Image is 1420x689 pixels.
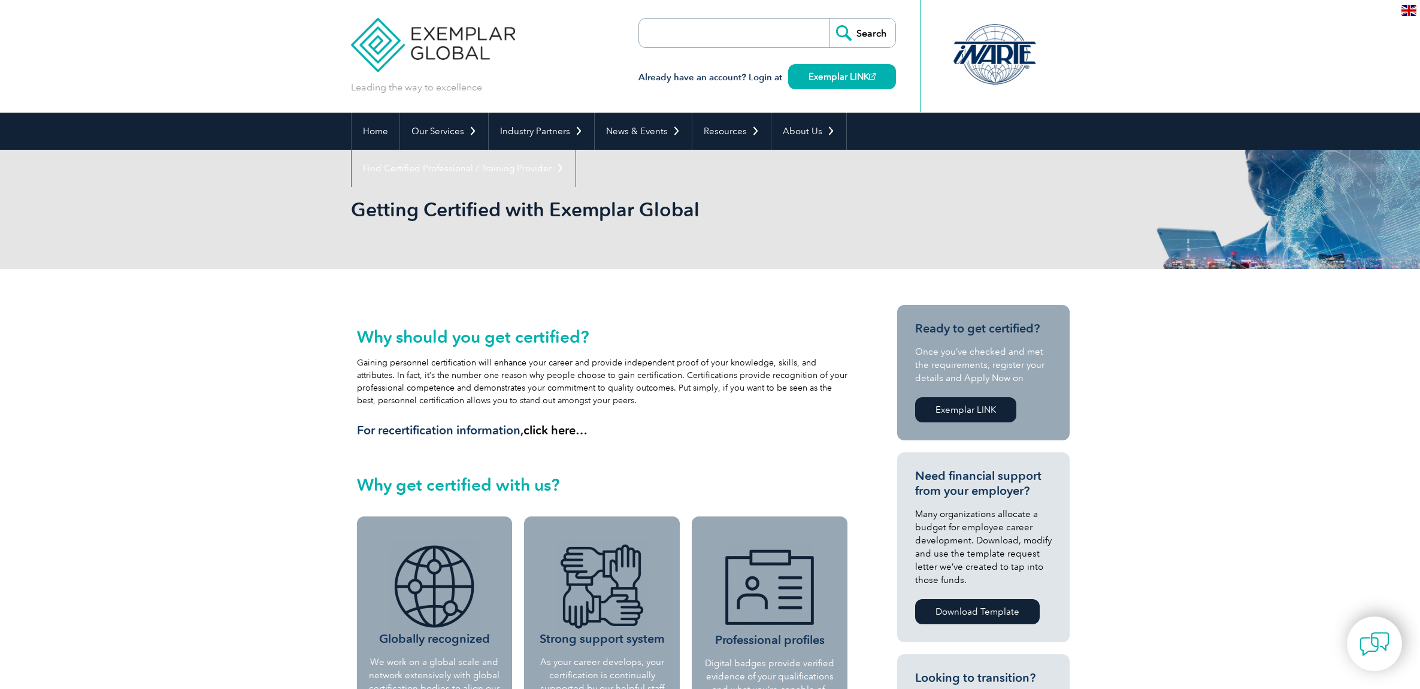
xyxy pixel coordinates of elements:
[357,327,848,438] div: Gaining personnel certification will enhance your career and provide independent proof of your kn...
[638,70,896,85] h3: Already have an account? Login at
[357,327,848,346] h2: Why should you get certified?
[1360,629,1389,659] img: contact-chat.png
[1401,5,1416,16] img: en
[915,507,1052,587] p: Many organizations allocate a budget for employee career development. Download, modify and use th...
[788,64,896,89] a: Exemplar LINK
[357,423,848,438] h3: For recertification information,
[351,81,482,94] p: Leading the way to excellence
[357,475,848,494] h2: Why get certified with us?
[915,469,1052,498] h3: Need financial support from your employer?
[771,113,846,150] a: About Us
[915,345,1052,385] p: Once you’ve checked and met the requirements, register your details and Apply Now on
[869,73,876,80] img: open_square.png
[915,397,1016,422] a: Exemplar LINK
[915,599,1040,624] a: Download Template
[829,19,895,47] input: Search
[351,198,811,221] h1: Getting Certified with Exemplar Global
[366,542,504,646] h3: Globally recognized
[595,113,692,150] a: News & Events
[352,113,399,150] a: Home
[400,113,488,150] a: Our Services
[702,543,837,648] h3: Professional profiles
[915,670,1052,685] h3: Looking to transition?
[523,423,588,437] a: click here…
[352,150,576,187] a: Find Certified Professional / Training Provider
[489,113,594,150] a: Industry Partners
[533,542,671,646] h3: Strong support system
[692,113,771,150] a: Resources
[915,321,1052,336] h3: Ready to get certified?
